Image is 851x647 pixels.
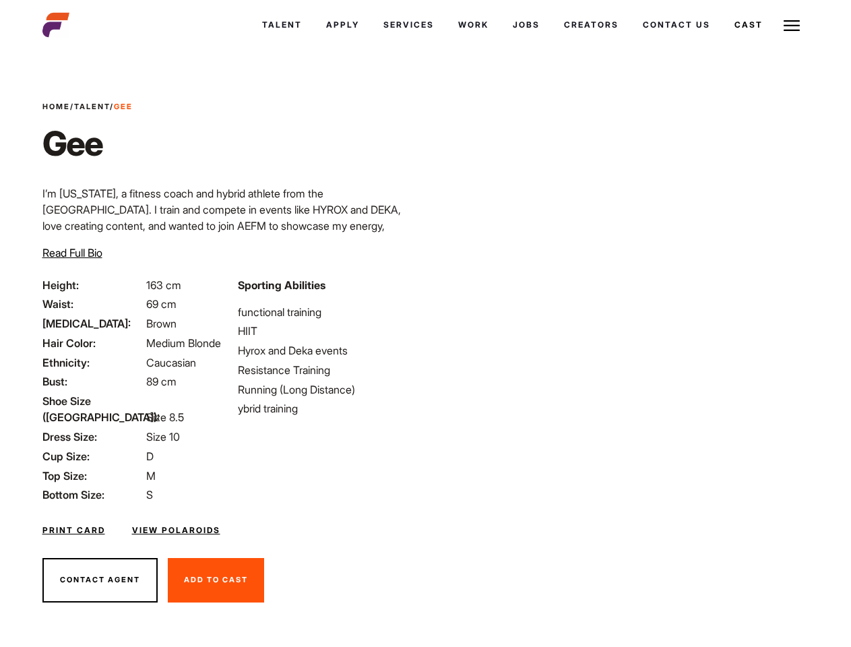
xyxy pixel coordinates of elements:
[146,356,196,369] span: Caucasian
[250,7,314,43] a: Talent
[42,185,418,250] p: I’m [US_STATE], a fitness coach and hybrid athlete from the [GEOGRAPHIC_DATA]. I train and compet...
[501,7,552,43] a: Jobs
[146,410,184,424] span: Size 8.5
[42,296,144,312] span: Waist:
[184,575,248,584] span: Add To Cast
[132,524,220,536] a: View Polaroids
[42,373,144,390] span: Bust:
[42,468,144,484] span: Top Size:
[631,7,722,43] a: Contact Us
[446,7,501,43] a: Work
[784,18,800,34] img: Burger icon
[314,7,371,43] a: Apply
[238,362,417,378] li: Resistance Training
[238,381,417,398] li: Running (Long Distance)
[146,430,180,443] span: Size 10
[146,450,154,463] span: D
[42,245,102,261] button: Read Full Bio
[42,355,144,371] span: Ethnicity:
[238,342,417,359] li: Hyrox and Deka events
[42,246,102,259] span: Read Full Bio
[238,323,417,339] li: HIIT
[146,336,221,350] span: Medium Blonde
[42,101,133,113] span: / /
[42,102,70,111] a: Home
[238,400,417,417] li: ybrid training
[146,317,177,330] span: Brown
[146,375,177,388] span: 89 cm
[42,393,144,425] span: Shoe Size ([GEOGRAPHIC_DATA]):
[146,278,181,292] span: 163 cm
[168,558,264,603] button: Add To Cast
[42,558,158,603] button: Contact Agent
[42,448,144,464] span: Cup Size:
[722,7,775,43] a: Cast
[42,335,144,351] span: Hair Color:
[42,487,144,503] span: Bottom Size:
[42,277,144,293] span: Height:
[146,488,153,501] span: S
[42,11,69,38] img: cropped-aefm-brand-fav-22-square.png
[238,304,417,320] li: functional training
[114,102,133,111] strong: Gee
[552,7,631,43] a: Creators
[146,469,156,483] span: M
[146,297,177,311] span: 69 cm
[42,524,105,536] a: Print Card
[371,7,446,43] a: Services
[238,278,325,292] strong: Sporting Abilities
[42,429,144,445] span: Dress Size:
[42,315,144,332] span: [MEDICAL_DATA]:
[42,123,133,164] h1: Gee
[74,102,110,111] a: Talent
